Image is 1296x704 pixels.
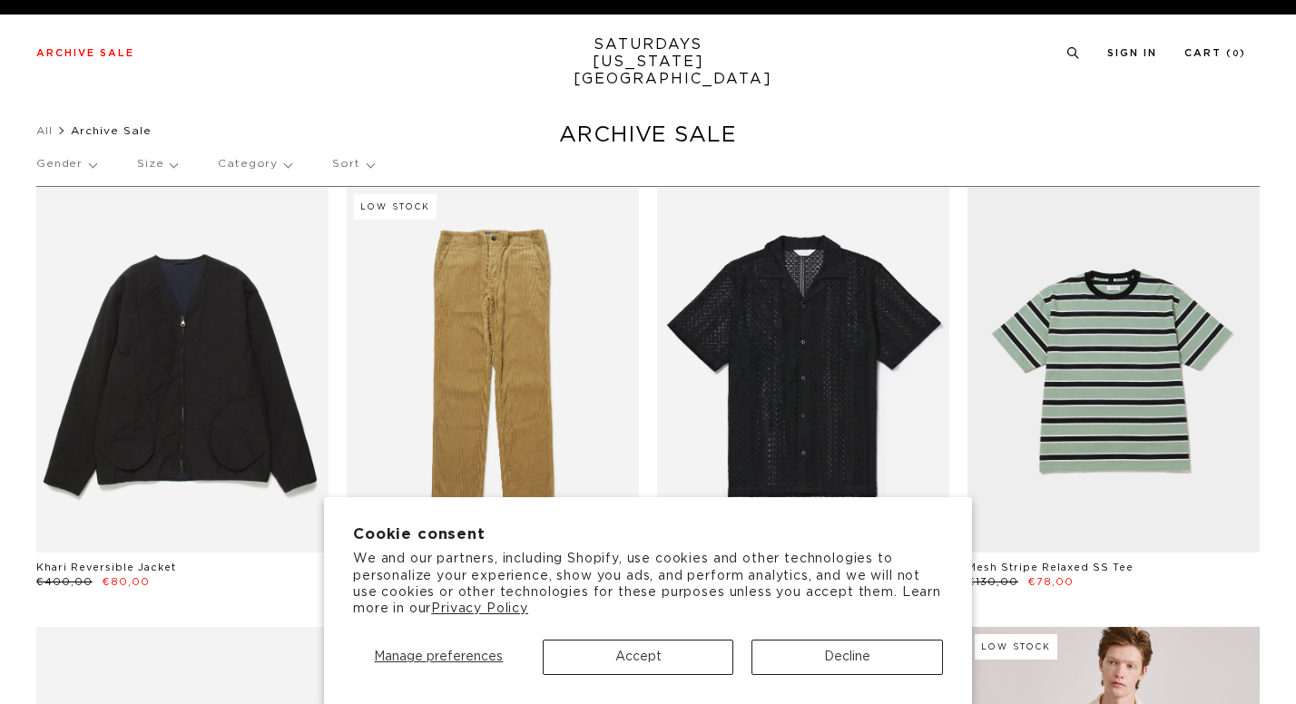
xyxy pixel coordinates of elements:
[543,640,734,675] button: Accept
[967,577,1018,587] span: €130,00
[332,143,373,185] p: Sort
[574,36,723,88] a: SATURDAYS[US_STATE][GEOGRAPHIC_DATA]
[1232,50,1240,58] small: 0
[353,526,943,543] h2: Cookie consent
[967,562,1134,572] a: Mesh Stripe Relaxed SS Tee
[1028,577,1074,587] span: €78,00
[137,143,177,185] p: Size
[36,143,96,185] p: Gender
[354,194,437,220] div: Low Stock
[103,577,150,587] span: €80,00
[71,125,152,136] span: Archive Sale
[353,551,943,617] p: We and our partners, including Shopify, use cookies and other technologies to personalize your ex...
[36,125,53,136] a: All
[1184,48,1246,58] a: Cart (0)
[353,640,525,675] button: Manage preferences
[1107,48,1157,58] a: Sign In
[36,577,93,587] span: €400,00
[36,562,176,572] a: Khari Reversible Jacket
[975,634,1057,660] div: Low Stock
[218,143,291,185] p: Category
[374,650,503,663] span: Manage preferences
[751,640,943,675] button: Decline
[36,48,134,58] a: Archive Sale
[431,602,528,615] a: Privacy Policy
